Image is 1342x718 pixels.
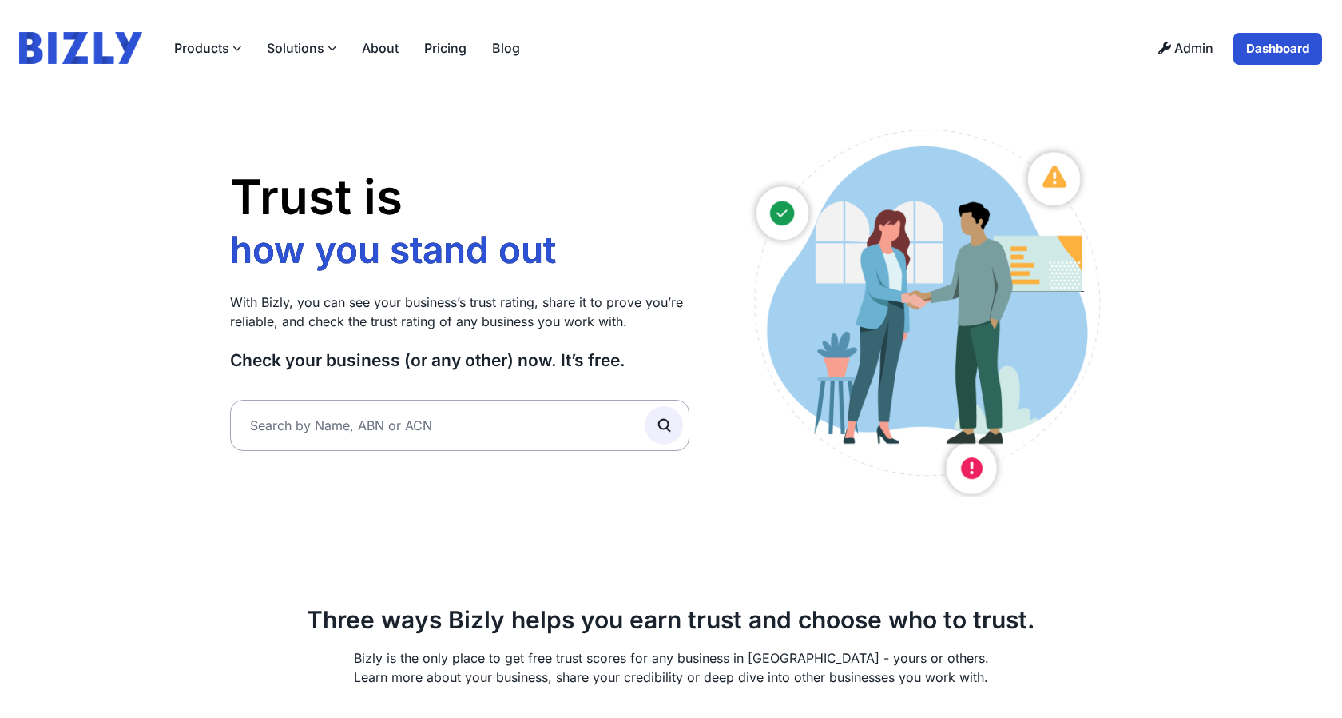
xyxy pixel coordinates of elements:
[19,32,142,64] img: bizly_logo.svg
[230,227,565,273] li: how you stand out
[254,32,349,64] label: Solutions
[1233,32,1323,66] a: Dashboard
[230,605,1112,636] h2: Three ways Bizly helps you earn trust and choose who to trust.
[230,350,689,371] h3: Check your business (or any other) now. It’s free.
[230,168,403,225] span: Trust is
[230,273,565,320] li: who you work with
[349,32,411,64] a: About
[230,293,689,331] p: With Bizly, you can see your business’s trust rating, share it to prove you’re reliable, and chec...
[411,32,479,64] a: Pricing
[479,32,533,64] a: Blog
[161,32,254,64] label: Products
[230,648,1112,687] p: Bizly is the only place to get free trust scores for any business in [GEOGRAPHIC_DATA] - yours or...
[230,400,689,451] input: Search by Name, ABN or ACN
[737,122,1112,497] img: Australian small business owners illustration
[1145,32,1226,66] a: Admin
